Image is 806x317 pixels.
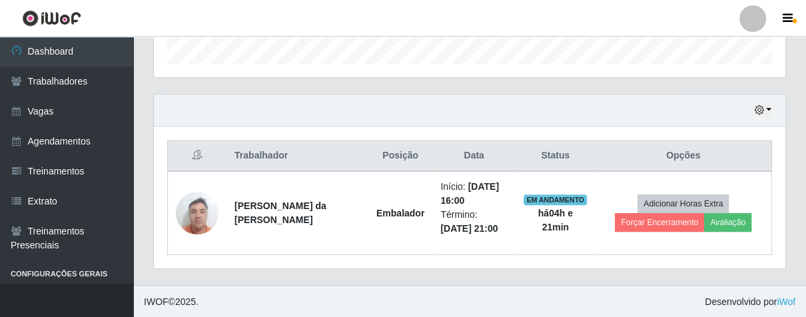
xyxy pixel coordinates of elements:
span: © 2025 . [144,295,199,309]
strong: Embalador [376,208,424,218]
th: Posição [368,141,432,172]
span: IWOF [144,296,169,307]
button: Adicionar Horas Extra [637,194,729,213]
a: iWof [777,296,795,307]
button: Avaliação [704,213,751,232]
strong: [PERSON_NAME] da [PERSON_NAME] [234,200,326,225]
strong: há 04 h e 21 min [538,208,573,232]
span: EM ANDAMENTO [524,194,587,205]
th: Status [516,141,596,172]
th: Data [432,141,516,172]
time: [DATE] 16:00 [440,181,499,206]
th: Trabalhador [226,141,368,172]
img: CoreUI Logo [22,10,81,27]
li: Início: [440,180,508,208]
time: [DATE] 21:00 [440,223,498,234]
span: Desenvolvido por [705,295,795,309]
li: Término: [440,208,508,236]
img: 1678478757284.jpeg [176,184,218,241]
th: Opções [596,141,772,172]
button: Forçar Encerramento [615,213,704,232]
